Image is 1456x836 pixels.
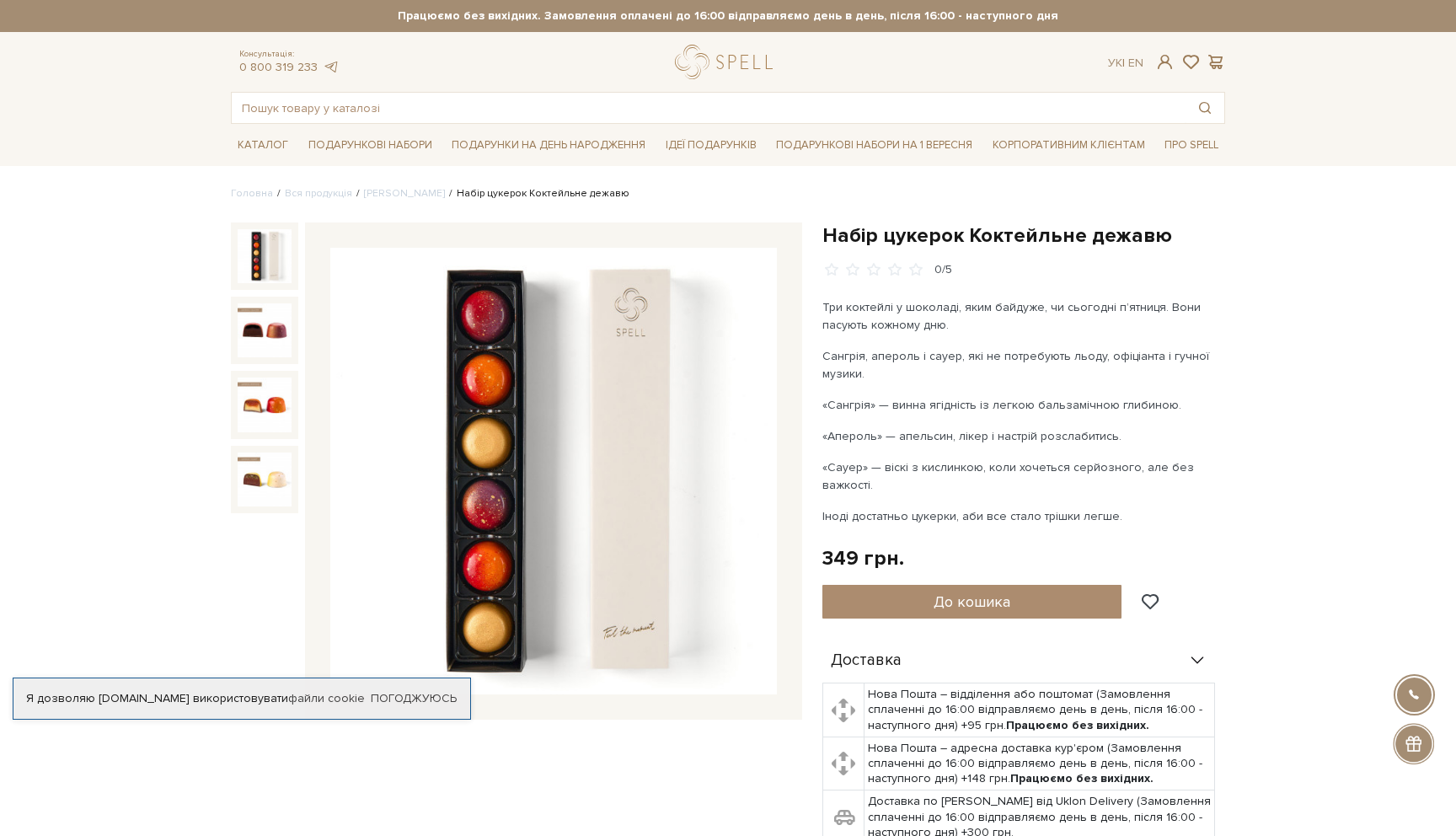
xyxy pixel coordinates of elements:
div: Я дозволяю [DOMAIN_NAME] використовувати [13,691,470,706]
a: Про Spell [1158,132,1225,158]
span: Доставка [831,653,902,668]
h1: Набір цукерок Коктейльне дежавю [822,222,1225,249]
img: Набір цукерок Коктейльне дежавю [238,378,292,431]
a: Ідеї подарунків [659,132,763,158]
p: Сангрія, апероль і сауер, які не потребують льоду, офіціанта і гучної музики. [822,347,1218,383]
a: Подарунки на День народження [445,132,652,158]
a: [PERSON_NAME] [364,187,445,200]
a: Корпоративним клієнтам [986,131,1152,159]
td: Нова Пошта – адресна доставка кур'єром (Замовлення сплаченні до 16:00 відправляємо день в день, п... [864,737,1215,790]
p: Три коктейлі у шоколаді, яким байдуже, чи сьогодні п’ятниця. Вони пасують кожному дню. [822,298,1218,334]
a: Подарункові набори на 1 Вересня [769,131,979,159]
div: 349 грн. [822,545,904,571]
a: Вся продукція [285,187,352,200]
img: Набір цукерок Коктейльне дежавю [238,453,292,506]
strong: Працюємо без вихідних. Замовлення оплачені до 16:00 відправляємо день в день, після 16:00 - насту... [231,8,1225,24]
span: | [1122,56,1125,70]
p: «Сангрія» — винна ягідність із легкою бальзамічною глибиною. [822,396,1218,414]
div: 0/5 [934,262,952,278]
li: Набір цукерок Коктейльне дежавю [445,186,629,201]
img: Набір цукерок Коктейльне дежавю [238,303,292,357]
button: До кошика [822,585,1121,619]
a: En [1128,56,1143,70]
a: telegram [322,60,339,74]
a: Каталог [231,132,295,158]
a: Погоджуюсь [371,691,457,706]
button: Пошук товару у каталозі [1186,93,1224,123]
a: файли cookie [288,691,365,705]
p: «Сауер» — віскі з кислинкою, коли хочеться серйозного, але без важкості. [822,458,1218,494]
p: Іноді достатньо цукерки, аби все стало трішки легше. [822,507,1218,525]
td: Нова Пошта – відділення або поштомат (Замовлення сплаченні до 16:00 відправляємо день в день, піс... [864,683,1215,737]
span: Консультація: [239,49,339,60]
b: Працюємо без вихідних. [1006,718,1149,732]
a: Головна [231,187,273,200]
a: logo [675,45,780,79]
a: 0 800 319 233 [239,60,318,74]
img: Набір цукерок Коктейльне дежавю [330,248,777,694]
a: Подарункові набори [302,132,439,158]
b: Працюємо без вихідних. [1010,771,1154,785]
span: До кошика [934,592,1010,611]
img: Набір цукерок Коктейльне дежавю [238,229,292,283]
p: «Апероль» — апельсин, лікер і настрій розслабитись. [822,427,1218,445]
div: Ук [1108,56,1143,71]
input: Пошук товару у каталозі [232,93,1186,123]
